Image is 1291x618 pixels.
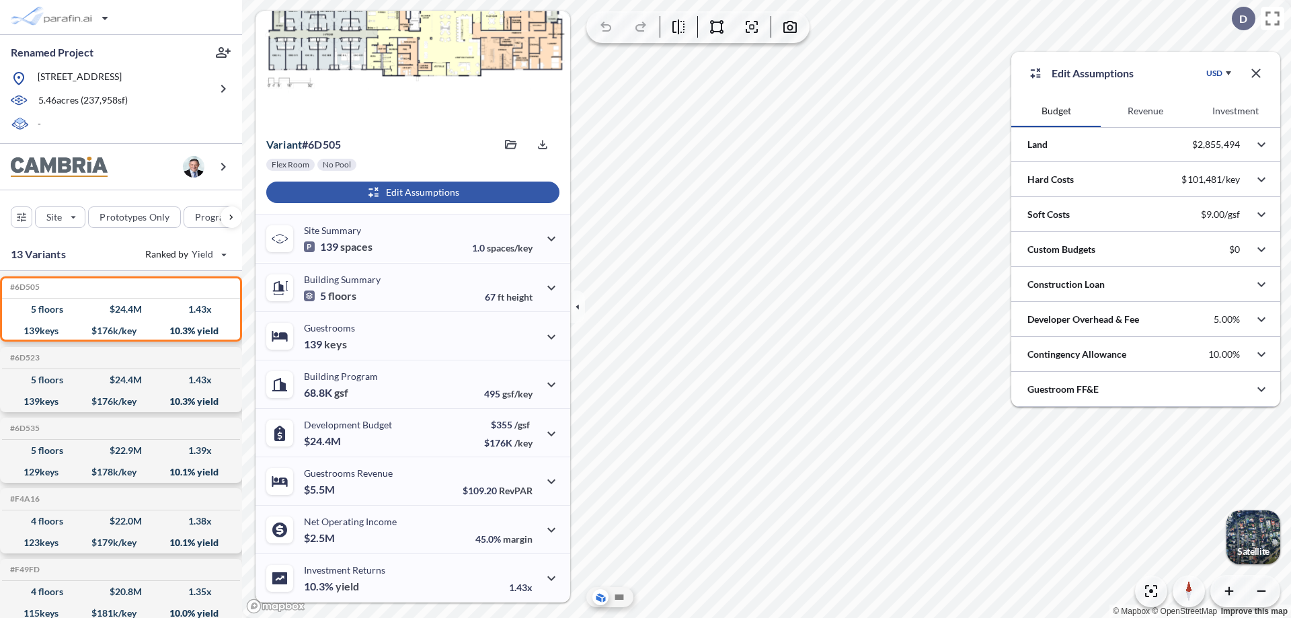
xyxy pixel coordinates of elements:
[195,210,233,224] p: Program
[475,533,533,545] p: 45.0%
[1027,383,1099,396] p: Guestroom FF&E
[183,156,204,178] img: user logo
[266,138,341,151] p: # 6d505
[304,371,378,382] p: Building Program
[334,386,348,399] span: gsf
[304,274,381,285] p: Building Summary
[11,157,108,178] img: BrandImage
[7,424,40,433] h5: Click to copy the code
[304,483,337,496] p: $5.5M
[134,243,235,265] button: Ranked by Yield
[1027,138,1048,151] p: Land
[324,338,347,351] span: keys
[246,598,305,614] a: Mapbox homepage
[7,494,40,504] h5: Click to copy the code
[498,291,504,303] span: ft
[100,210,169,224] p: Prototypes Only
[38,93,128,108] p: 5.46 acres ( 237,958 sf)
[1226,510,1280,564] img: Switcher Image
[184,206,256,228] button: Program
[1027,173,1074,186] p: Hard Costs
[272,159,309,170] p: Flex Room
[1027,208,1070,221] p: Soft Costs
[499,485,533,496] span: RevPAR
[484,437,533,449] p: $176K
[304,580,359,593] p: 10.3%
[1152,607,1217,616] a: OpenStreetMap
[1113,607,1150,616] a: Mapbox
[1027,348,1126,361] p: Contingency Allowance
[38,117,41,132] p: -
[1206,68,1222,79] div: USD
[1027,243,1095,256] p: Custom Budgets
[502,388,533,399] span: gsf/key
[1027,278,1105,291] p: Construction Loan
[1192,139,1240,151] p: $2,855,494
[1208,348,1240,360] p: 10.00%
[266,138,302,151] span: Variant
[7,565,40,574] h5: Click to copy the code
[506,291,533,303] span: height
[304,386,348,399] p: 68.8K
[304,289,356,303] p: 5
[304,338,347,351] p: 139
[192,247,214,261] span: Yield
[304,531,337,545] p: $2.5M
[514,437,533,449] span: /key
[304,434,343,448] p: $24.4M
[1011,95,1101,127] button: Budget
[1181,173,1240,186] p: $101,481/key
[1229,243,1240,256] p: $0
[472,242,533,254] p: 1.0
[1237,546,1269,557] p: Satellite
[304,240,373,254] p: 139
[304,564,385,576] p: Investment Returns
[1027,313,1139,326] p: Developer Overhead & Fee
[1221,607,1288,616] a: Improve this map
[514,419,530,430] span: /gsf
[1201,208,1240,221] p: $9.00/gsf
[509,582,533,593] p: 1.43x
[336,580,359,593] span: yield
[340,240,373,254] span: spaces
[1226,510,1280,564] button: Switcher ImageSatellite
[7,353,40,362] h5: Click to copy the code
[503,533,533,545] span: margin
[35,206,85,228] button: Site
[463,485,533,496] p: $109.20
[304,516,397,527] p: Net Operating Income
[11,45,93,60] p: Renamed Project
[7,282,40,292] h5: Click to copy the code
[323,159,351,170] p: No Pool
[592,589,609,605] button: Aerial View
[11,246,66,262] p: 13 Variants
[484,419,533,430] p: $355
[485,291,533,303] p: 67
[328,289,356,303] span: floors
[304,225,361,236] p: Site Summary
[304,322,355,334] p: Guestrooms
[484,388,533,399] p: 495
[88,206,181,228] button: Prototypes Only
[1214,313,1240,325] p: 5.00%
[1101,95,1190,127] button: Revenue
[46,210,62,224] p: Site
[1052,65,1134,81] p: Edit Assumptions
[266,182,559,203] button: Edit Assumptions
[1239,13,1247,25] p: D
[611,589,627,605] button: Site Plan
[487,242,533,254] span: spaces/key
[304,467,393,479] p: Guestrooms Revenue
[38,70,122,87] p: [STREET_ADDRESS]
[1191,95,1280,127] button: Investment
[304,419,392,430] p: Development Budget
